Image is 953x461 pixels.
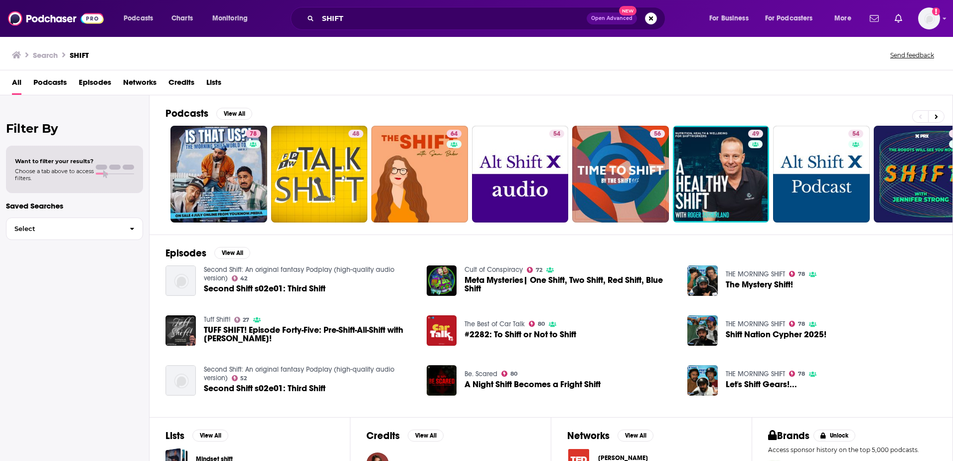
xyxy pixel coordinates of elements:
span: 56 [654,129,661,139]
a: 49 [748,130,763,138]
a: EpisodesView All [165,247,250,259]
a: Charts [165,10,199,26]
h3: Search [33,50,58,60]
a: 78 [789,271,805,277]
a: 54 [472,126,569,223]
span: 49 [752,129,759,139]
span: 78 [798,272,805,276]
span: New [619,6,637,15]
a: Cult of Conspiracy [465,265,523,274]
svg: Add a profile image [932,7,940,15]
p: Saved Searches [6,201,143,211]
img: Podchaser - Follow, Share and Rate Podcasts [8,9,104,28]
img: Second Shift s02e01: Third Shift [165,365,196,396]
a: CreditsView All [366,430,444,442]
a: Episodes [79,74,111,95]
a: Second Shift s02e01: Third Shift [204,284,325,293]
a: THE MORNING SHIFT [726,320,785,328]
a: PodcastsView All [165,107,252,120]
img: Second Shift s02e01: Third Shift [165,265,196,296]
span: TUFF SHIFT! Episode Forty-Five: Pre-Shift-All-Shift with [PERSON_NAME]! [204,326,415,343]
a: 48 [271,126,368,223]
span: 80 [510,372,517,376]
a: THE MORNING SHIFT [726,270,785,278]
a: Meta Mysteries| One Shift, Two Shift, Red Shift, Blue Shift [465,276,675,293]
a: Be. Scared [465,370,497,378]
span: Shift Nation Cypher 2025! [726,330,826,339]
h2: Lists [165,430,184,442]
img: Let's Shift Gears!... [687,365,718,396]
button: Show profile menu [918,7,940,29]
button: Send feedback [887,51,937,59]
a: Lists [206,74,221,95]
span: 54 [852,129,859,139]
h2: Episodes [165,247,206,259]
button: View All [214,247,250,259]
a: 64 [447,130,462,138]
img: TUFF SHIFT! Episode Forty-Five: Pre-Shift-All-Shift with Sean Patrick Murtagh! [165,315,196,346]
button: Unlock [813,430,856,442]
span: Let's Shift Gears!... [726,380,797,389]
p: Access sponsor history on the top 5,000 podcasts. [768,446,937,454]
span: For Business [709,11,749,25]
a: All [12,74,21,95]
a: Show notifications dropdown [891,10,906,27]
span: 78 [250,129,257,139]
a: 49 [673,126,770,223]
a: Podcasts [33,74,67,95]
a: 72 [527,267,542,273]
button: View All [192,430,228,442]
span: Networks [123,74,157,95]
a: 54 [773,126,870,223]
span: 27 [243,318,249,322]
span: 78 [798,372,805,376]
h2: Credits [366,430,400,442]
span: Choose a tab above to access filters. [15,168,94,182]
button: Open AdvancedNew [587,12,637,24]
input: Search podcasts, credits, & more... [318,10,587,26]
img: Shift Nation Cypher 2025! [687,315,718,346]
div: Search podcasts, credits, & more... [300,7,675,30]
img: #2282: To Shift or Not to Shift [427,315,457,346]
button: open menu [117,10,166,26]
a: Second Shift: An original fantasy Podplay (high-quality audio version) [204,265,394,282]
img: Meta Mysteries| One Shift, Two Shift, Red Shift, Blue Shift [427,265,457,296]
button: open menu [827,10,864,26]
img: The Mystery Shift! [687,265,718,296]
a: A Night Shift Becomes a Fright Shift [465,380,601,389]
button: View All [216,108,252,120]
button: open menu [702,10,761,26]
span: Open Advanced [591,16,633,21]
h2: Podcasts [165,107,208,120]
a: 48 [348,130,363,138]
h3: SHIFT [70,50,89,60]
a: 54 [848,130,863,138]
span: 78 [798,322,805,326]
span: 64 [451,129,458,139]
a: 78 [246,130,261,138]
a: THE MORNING SHIFT [726,370,785,378]
a: Show notifications dropdown [866,10,883,27]
a: 80 [501,371,517,377]
a: The Best of Car Talk [465,320,525,328]
h2: Networks [567,430,610,442]
a: #2282: To Shift or Not to Shift [465,330,576,339]
a: Credits [168,74,194,95]
a: 56 [572,126,669,223]
img: User Profile [918,7,940,29]
span: Monitoring [212,11,248,25]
